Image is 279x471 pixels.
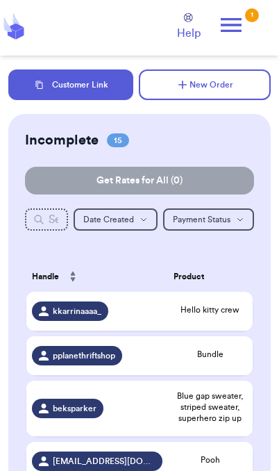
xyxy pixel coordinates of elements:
button: Sort ascending [62,263,84,290]
span: 15 [107,133,129,147]
span: Help [177,25,201,42]
span: [EMAIL_ADDRESS][DOMAIN_NAME] [53,456,155,467]
h2: Incomplete [25,131,99,150]
button: Payment Status [163,208,254,231]
button: Date Created [74,208,158,231]
th: Product [168,258,253,295]
span: Hello kitty crew [174,304,247,315]
button: Customer Link [8,69,133,100]
span: Payment Status [173,215,230,224]
span: Handle [32,270,59,283]
span: Blue gap sweater, striped sweater, superhero zip up [174,390,247,424]
span: kkarrinaaaa_ [53,306,101,317]
button: Get Rates for All (0) [25,167,254,195]
span: Date Created [83,215,134,224]
span: beksparker [53,403,96,414]
a: Help [177,13,201,42]
input: Search [25,208,68,231]
span: Bundle [174,349,247,360]
button: New Order [139,69,271,100]
div: 1 [245,8,259,22]
span: Pooh [174,454,247,465]
span: pplanethriftshop [53,350,115,361]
